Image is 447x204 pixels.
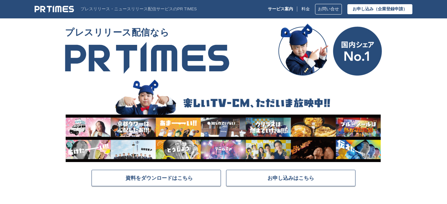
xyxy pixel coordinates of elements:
[347,4,412,14] a: お申し込み（企業登録申請）
[278,24,382,76] img: 国内シェア No.1
[92,170,221,186] a: 資料をダウンロードはこちら
[226,170,355,186] a: お申し込みはこちら
[65,78,381,162] img: 楽しいTV-CM、ただいま放映中!!
[315,4,342,15] a: お問い合せ
[81,7,197,12] p: プレスリリース・ニュースリリース配信サービスのPR TIMES
[125,175,193,181] span: 資料をダウンロードはこちら
[65,24,229,42] span: プレスリリース配信なら
[301,7,310,12] a: 料金
[268,7,293,12] p: サービス案内
[374,6,407,11] span: （企業登録申請）
[35,5,74,13] img: PR TIMES
[65,42,229,74] img: PR TIMES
